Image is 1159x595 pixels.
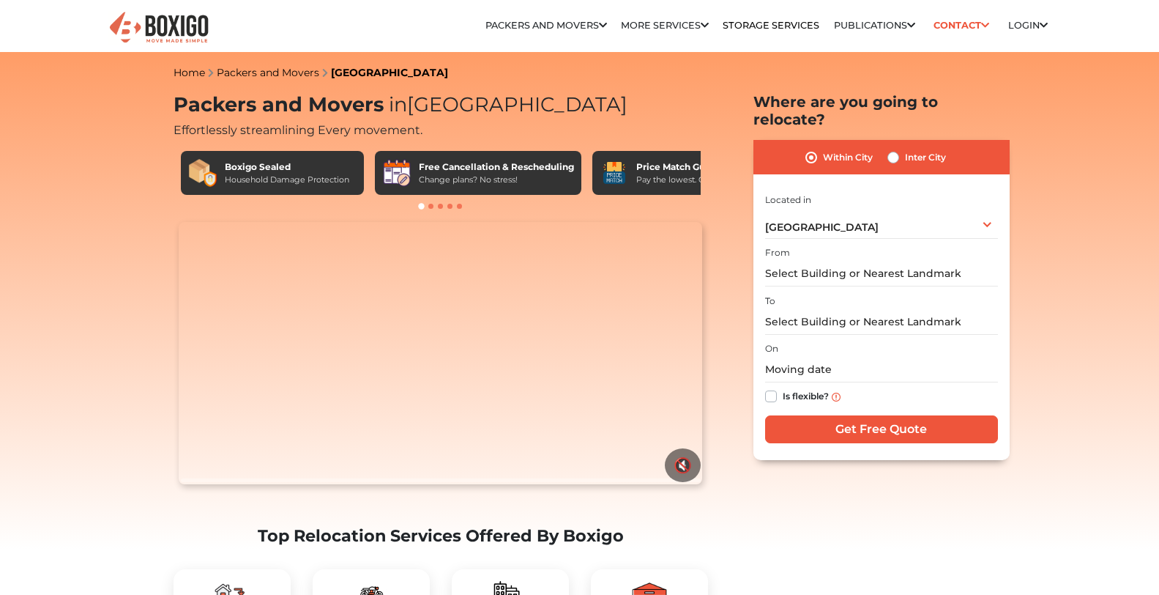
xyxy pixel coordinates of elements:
[621,20,709,31] a: More services
[389,92,407,117] span: in
[485,20,607,31] a: Packers and Movers
[108,10,210,46] img: Boxigo
[765,415,998,443] input: Get Free Quote
[765,309,998,335] input: Select Building or Nearest Landmark
[765,221,879,234] span: [GEOGRAPHIC_DATA]
[905,149,946,166] label: Inter City
[665,448,701,482] button: 🔇
[331,66,448,79] a: [GEOGRAPHIC_DATA]
[929,14,994,37] a: Contact
[1008,20,1048,31] a: Login
[188,158,217,188] img: Boxigo Sealed
[217,66,319,79] a: Packers and Movers
[783,388,829,403] label: Is flexible?
[765,342,778,355] label: On
[765,261,998,287] input: Select Building or Nearest Landmark
[174,66,205,79] a: Home
[179,222,702,484] video: Your browser does not support the video tag.
[225,174,349,186] div: Household Damage Protection
[765,193,811,207] label: Located in
[832,393,841,402] img: info
[225,160,349,174] div: Boxigo Sealed
[174,526,708,546] h2: Top Relocation Services Offered By Boxigo
[174,123,422,137] span: Effortlessly streamlining Every movement.
[419,174,574,186] div: Change plans? No stress!
[600,158,629,188] img: Price Match Guarantee
[765,357,998,382] input: Moving date
[753,93,1010,128] h2: Where are you going to relocate?
[636,160,748,174] div: Price Match Guarantee
[834,20,915,31] a: Publications
[823,149,873,166] label: Within City
[723,20,819,31] a: Storage Services
[765,246,790,259] label: From
[174,93,708,117] h1: Packers and Movers
[419,160,574,174] div: Free Cancellation & Rescheduling
[636,174,748,186] div: Pay the lowest. Guaranteed!
[765,295,775,308] label: To
[382,158,411,188] img: Free Cancellation & Rescheduling
[384,92,627,117] span: [GEOGRAPHIC_DATA]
